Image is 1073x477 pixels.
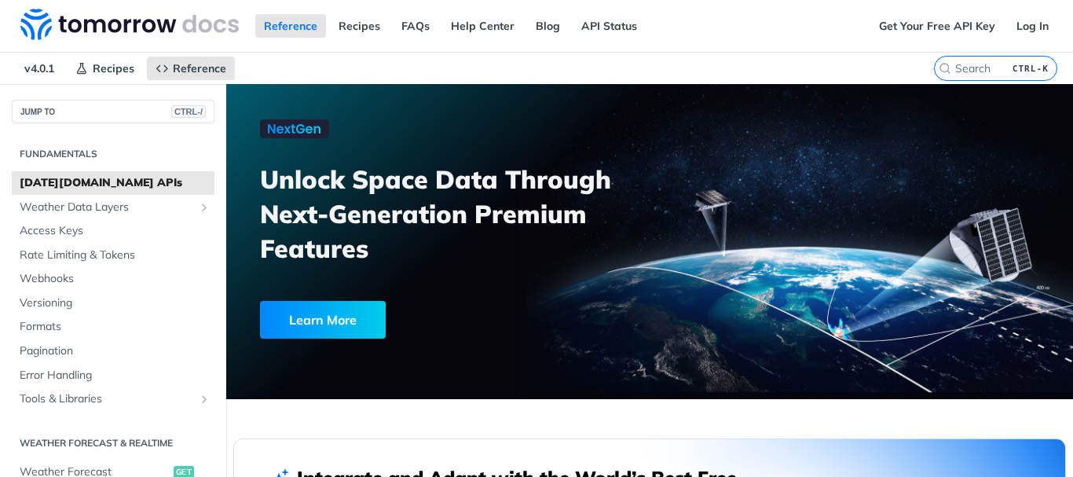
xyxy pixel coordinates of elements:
[255,14,326,38] a: Reference
[20,368,211,383] span: Error Handling
[527,14,569,38] a: Blog
[12,339,214,363] a: Pagination
[870,14,1004,38] a: Get Your Free API Key
[1009,61,1053,76] kbd: CTRL-K
[20,9,239,40] img: Tomorrow.io Weather API Docs
[260,119,329,138] img: NextGen
[147,57,235,80] a: Reference
[442,14,523,38] a: Help Center
[20,248,211,263] span: Rate Limiting & Tokens
[12,267,214,291] a: Webhooks
[939,62,951,75] svg: Search
[12,219,214,243] a: Access Keys
[12,244,214,267] a: Rate Limiting & Tokens
[20,319,211,335] span: Formats
[20,343,211,359] span: Pagination
[12,436,214,450] h2: Weather Forecast & realtime
[260,301,386,339] div: Learn More
[12,387,214,411] a: Tools & LibrariesShow subpages for Tools & Libraries
[16,57,63,80] span: v4.0.1
[260,301,585,339] a: Learn More
[12,364,214,387] a: Error Handling
[173,61,226,75] span: Reference
[171,105,206,118] span: CTRL-/
[20,223,211,239] span: Access Keys
[20,200,194,215] span: Weather Data Layers
[20,175,211,191] span: [DATE][DOMAIN_NAME] APIs
[12,196,214,219] a: Weather Data LayersShow subpages for Weather Data Layers
[12,315,214,339] a: Formats
[260,162,667,266] h3: Unlock Space Data Through Next-Generation Premium Features
[12,100,214,123] button: JUMP TOCTRL-/
[198,393,211,405] button: Show subpages for Tools & Libraries
[93,61,134,75] span: Recipes
[573,14,646,38] a: API Status
[20,271,211,287] span: Webhooks
[330,14,389,38] a: Recipes
[12,147,214,161] h2: Fundamentals
[12,292,214,315] a: Versioning
[393,14,438,38] a: FAQs
[198,201,211,214] button: Show subpages for Weather Data Layers
[20,295,211,311] span: Versioning
[20,391,194,407] span: Tools & Libraries
[12,171,214,195] a: [DATE][DOMAIN_NAME] APIs
[1008,14,1057,38] a: Log In
[67,57,143,80] a: Recipes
